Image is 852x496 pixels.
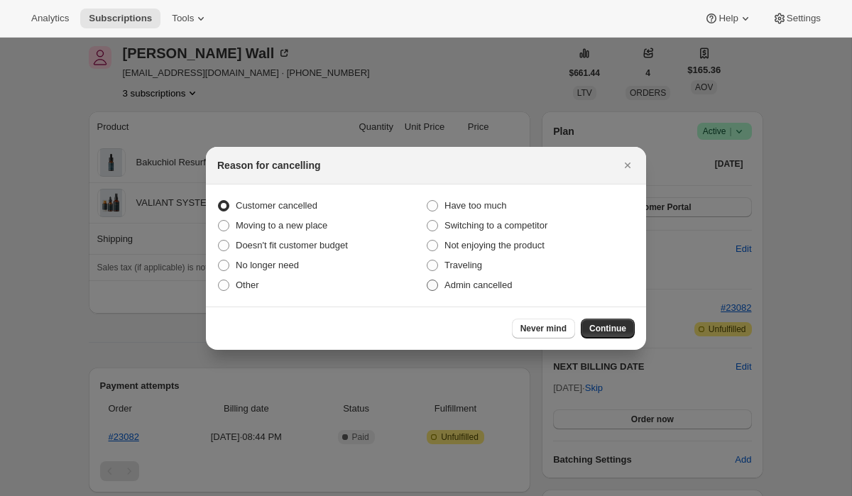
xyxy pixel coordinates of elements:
[236,200,317,211] span: Customer cancelled
[217,158,320,172] h2: Reason for cancelling
[764,9,829,28] button: Settings
[581,319,635,338] button: Continue
[444,260,482,270] span: Traveling
[589,323,626,334] span: Continue
[80,9,160,28] button: Subscriptions
[719,13,738,24] span: Help
[23,9,77,28] button: Analytics
[444,280,512,290] span: Admin cancelled
[163,9,217,28] button: Tools
[512,319,575,338] button: Never mind
[444,200,506,211] span: Have too much
[89,13,152,24] span: Subscriptions
[236,240,348,250] span: Doesn't fit customer budget
[172,13,194,24] span: Tools
[444,240,545,250] span: Not enjoying the product
[444,220,547,231] span: Switching to a competitor
[236,220,327,231] span: Moving to a new place
[31,13,69,24] span: Analytics
[520,323,567,334] span: Never mind
[236,280,259,290] span: Other
[236,260,299,270] span: No longer need
[696,9,760,28] button: Help
[618,155,638,175] button: Close
[787,13,821,24] span: Settings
